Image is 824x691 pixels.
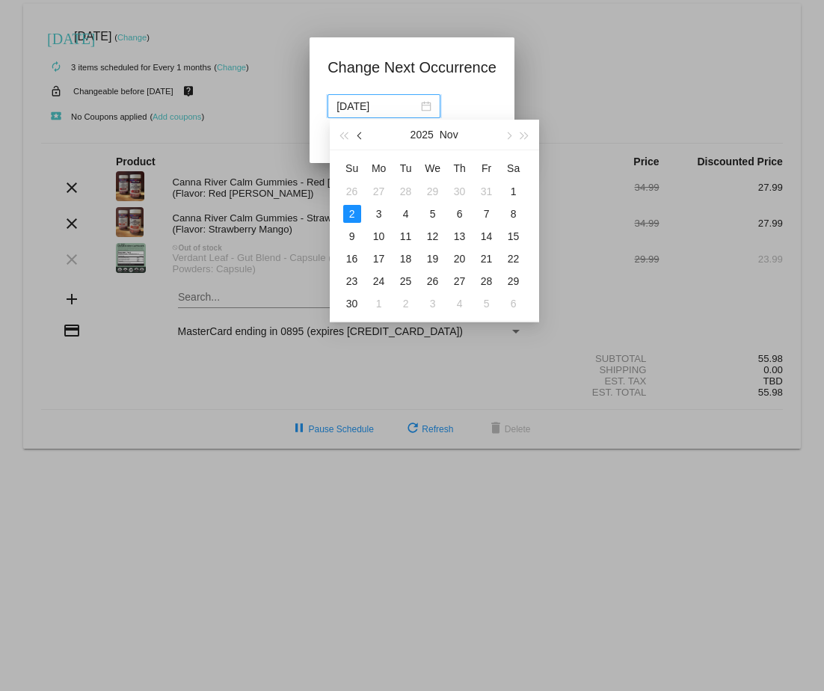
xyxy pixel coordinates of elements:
[473,203,500,225] td: 11/7/2025
[339,203,366,225] td: 11/2/2025
[500,248,527,270] td: 11/22/2025
[499,120,516,150] button: Next month (PageDown)
[446,180,473,203] td: 10/30/2025
[500,292,527,315] td: 12/6/2025
[397,205,415,223] div: 4
[419,270,446,292] td: 11/26/2025
[393,270,419,292] td: 11/25/2025
[478,227,496,245] div: 14
[366,248,393,270] td: 11/17/2025
[393,225,419,248] td: 11/11/2025
[473,270,500,292] td: 11/28/2025
[419,292,446,315] td: 12/3/2025
[397,250,415,268] div: 18
[505,295,523,313] div: 6
[451,250,469,268] div: 20
[500,270,527,292] td: 11/29/2025
[343,205,361,223] div: 2
[343,182,361,200] div: 26
[505,272,523,290] div: 29
[397,182,415,200] div: 28
[366,225,393,248] td: 11/10/2025
[505,227,523,245] div: 15
[343,250,361,268] div: 16
[419,225,446,248] td: 11/12/2025
[473,292,500,315] td: 12/5/2025
[366,180,393,203] td: 10/27/2025
[339,270,366,292] td: 11/23/2025
[446,225,473,248] td: 11/13/2025
[478,295,496,313] div: 5
[339,248,366,270] td: 11/16/2025
[424,205,442,223] div: 5
[473,180,500,203] td: 10/31/2025
[478,250,496,268] div: 21
[370,295,388,313] div: 1
[366,292,393,315] td: 12/1/2025
[397,272,415,290] div: 25
[505,182,523,200] div: 1
[473,248,500,270] td: 11/21/2025
[328,55,496,79] h1: Change Next Occurrence
[451,295,469,313] div: 4
[451,182,469,200] div: 30
[478,272,496,290] div: 28
[343,272,361,290] div: 23
[424,272,442,290] div: 26
[370,205,388,223] div: 3
[419,248,446,270] td: 11/19/2025
[424,227,442,245] div: 12
[500,180,527,203] td: 11/1/2025
[393,292,419,315] td: 12/2/2025
[419,203,446,225] td: 11/5/2025
[339,180,366,203] td: 10/26/2025
[473,225,500,248] td: 11/14/2025
[366,270,393,292] td: 11/24/2025
[446,292,473,315] td: 12/4/2025
[370,272,388,290] div: 24
[446,270,473,292] td: 11/27/2025
[500,203,527,225] td: 11/8/2025
[451,227,469,245] div: 13
[451,272,469,290] div: 27
[352,120,369,150] button: Previous month (PageUp)
[366,203,393,225] td: 11/3/2025
[446,203,473,225] td: 11/6/2025
[370,250,388,268] div: 17
[393,156,419,180] th: Tue
[500,225,527,248] td: 11/15/2025
[397,227,415,245] div: 11
[505,250,523,268] div: 22
[500,156,527,180] th: Sat
[505,205,523,223] div: 8
[424,182,442,200] div: 29
[393,248,419,270] td: 11/18/2025
[478,182,496,200] div: 31
[440,120,458,150] button: Nov
[366,156,393,180] th: Mon
[339,156,366,180] th: Sun
[343,295,361,313] div: 30
[339,292,366,315] td: 11/30/2025
[370,227,388,245] div: 10
[419,156,446,180] th: Wed
[336,120,352,150] button: Last year (Control + left)
[393,203,419,225] td: 11/4/2025
[370,182,388,200] div: 27
[424,250,442,268] div: 19
[328,127,393,154] button: Update
[419,180,446,203] td: 10/29/2025
[446,248,473,270] td: 11/20/2025
[411,120,434,150] button: 2025
[424,295,442,313] div: 3
[516,120,532,150] button: Next year (Control + right)
[343,227,361,245] div: 9
[473,156,500,180] th: Fri
[393,180,419,203] td: 10/28/2025
[451,205,469,223] div: 6
[336,98,418,114] input: Select date
[478,205,496,223] div: 7
[446,156,473,180] th: Thu
[339,225,366,248] td: 11/9/2025
[397,295,415,313] div: 2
